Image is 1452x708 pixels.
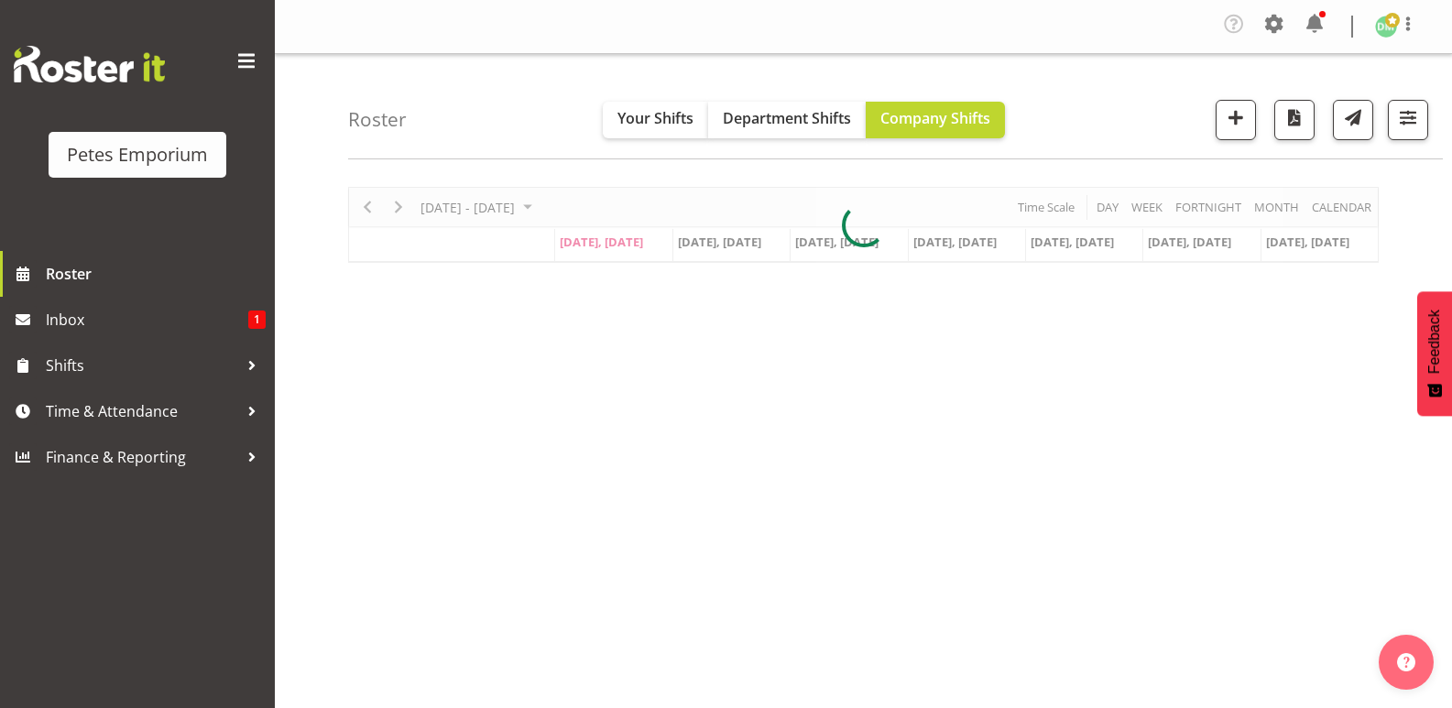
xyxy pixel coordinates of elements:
span: Department Shifts [723,108,851,128]
span: Finance & Reporting [46,443,238,471]
h4: Roster [348,109,407,130]
button: Feedback - Show survey [1417,291,1452,416]
span: Inbox [46,306,248,333]
img: help-xxl-2.png [1397,653,1415,671]
button: Add a new shift [1216,100,1256,140]
div: Petes Emporium [67,141,208,169]
span: Feedback [1426,310,1443,374]
span: Your Shifts [617,108,693,128]
button: Download a PDF of the roster according to the set date range. [1274,100,1315,140]
button: Your Shifts [603,102,708,138]
span: Shifts [46,352,238,379]
span: Time & Attendance [46,398,238,425]
span: Roster [46,260,266,288]
span: 1 [248,310,266,329]
img: Rosterit website logo [14,46,165,82]
button: Company Shifts [866,102,1005,138]
button: Department Shifts [708,102,866,138]
button: Filter Shifts [1388,100,1428,140]
img: david-mcauley697.jpg [1375,16,1397,38]
button: Send a list of all shifts for the selected filtered period to all rostered employees. [1333,100,1373,140]
span: Company Shifts [880,108,990,128]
